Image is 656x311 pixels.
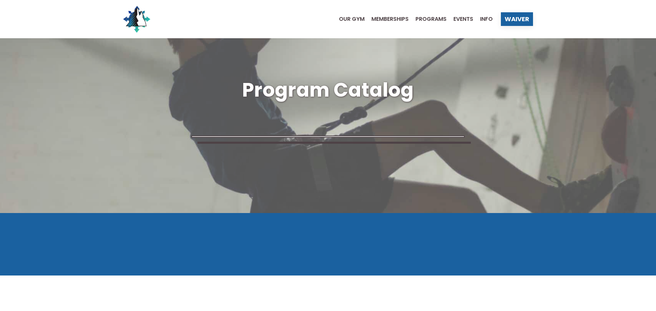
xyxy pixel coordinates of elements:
a: Our Gym [332,16,365,22]
span: Memberships [371,16,409,22]
span: Programs [415,16,447,22]
span: Events [453,16,473,22]
a: Info [473,16,493,22]
a: Events [447,16,473,22]
a: Memberships [365,16,409,22]
a: Waiver [501,12,533,26]
span: Our Gym [339,16,365,22]
h1: Program Catalog [123,77,533,104]
span: Info [480,16,493,22]
img: North Wall Logo [123,5,150,33]
span: Waiver [505,16,529,22]
a: Programs [409,16,447,22]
